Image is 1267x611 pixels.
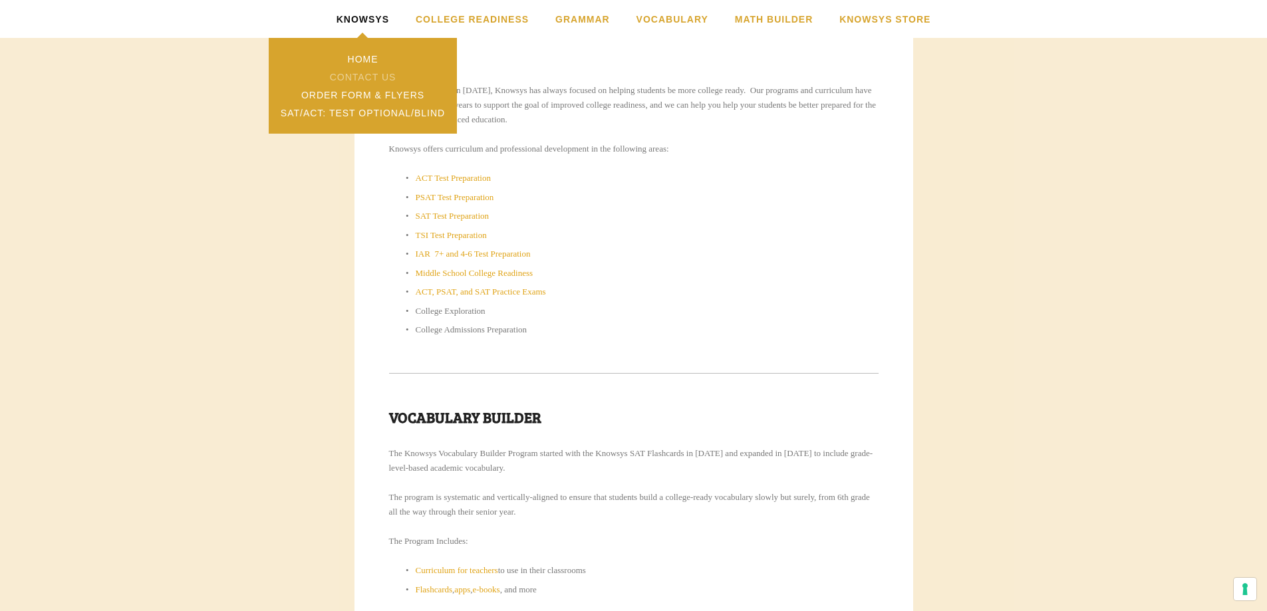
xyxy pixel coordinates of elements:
[269,68,456,86] a: Contact Us
[389,142,879,156] p: Knowsys offers curriculum and professional development in the following areas:
[416,322,879,337] p: College Admissions Preparation
[416,565,498,575] a: Curriculum for teachers
[416,173,491,183] a: ACT Test Preparation
[416,211,490,221] a: SAT Test Preparation
[1234,578,1256,600] button: Your consent preferences for tracking technologies
[416,582,879,597] p: , , , and more
[269,86,456,104] a: Order Form & Flyers
[269,104,456,122] a: SAT/ACT: Test Optional/Blind
[416,268,533,278] a: Middle School College Readiness
[389,83,879,127] p: Since its founding in [DATE], Knowsys has always focused on helping students be more college read...
[389,446,879,475] p: The Knowsys Vocabulary Builder Program started with the Knowsys SAT Flashcards in [DATE] and expa...
[416,249,531,259] a: IAR 7+ and 4-6 Test Preparation
[416,230,487,240] a: TSI Test Preparation
[416,563,879,578] p: to use in their classrooms
[389,490,879,519] p: The program is systematic and vertically-aligned to ensure that students build a college-ready vo...
[389,534,879,549] p: The Program Includes:
[416,584,453,594] a: Flashcards
[269,50,456,68] a: Home
[416,192,494,202] a: PSAT Test Preparation
[472,584,499,594] a: e-books
[389,407,541,427] strong: Vocabulary Builder
[416,287,546,297] a: ACT, PSAT, and SAT Practice Exams
[454,584,470,594] a: apps
[416,304,879,318] p: College Exploration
